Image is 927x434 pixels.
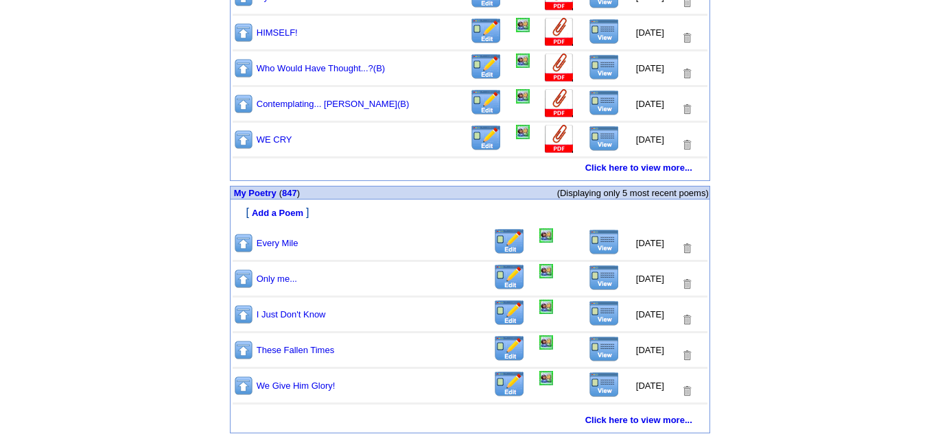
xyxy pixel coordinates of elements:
[233,375,254,396] img: Move to top
[681,313,693,326] img: Removes this Title
[636,99,664,109] font: [DATE]
[470,53,502,80] img: Edit this Title
[681,67,693,80] img: Removes this Title
[539,335,553,350] img: Add/Remove Photo
[681,138,693,152] img: Removes this Title
[589,229,620,255] img: View this Title
[297,188,300,198] span: )
[252,206,303,218] a: Add a Poem
[681,242,693,255] img: Removes this Title
[233,58,254,79] img: Move to top
[516,53,530,68] img: Add/Remove Photo
[257,381,336,391] a: We Give Him Glory!
[257,63,385,73] a: Who Would Have Thought...?(B)
[279,188,282,198] span: (
[257,345,334,355] a: These Fallen Times
[585,415,692,425] a: Click here to view more...
[589,300,620,326] img: View this Title
[636,274,664,284] font: [DATE]
[543,18,575,47] img: Add Attachment (PDF or .DOC)
[539,371,553,385] img: Add/Remove Photo
[636,309,664,320] font: [DATE]
[282,188,297,198] a: 847
[516,89,530,104] img: Add/Remove Photo
[543,89,575,119] img: Add Attachment (PDF or .DOC)
[493,264,526,291] img: Edit this Title
[257,238,298,248] a: Every Mile
[233,93,254,114] img: Move to top
[516,18,530,32] img: Add/Remove Photo
[234,187,277,198] a: My Poetry
[233,339,254,361] img: Move to top
[231,175,236,180] img: shim.gif
[681,103,693,116] img: Removes this Title
[557,188,709,198] font: (Displaying only 5 most recent poems)
[257,309,326,320] a: I Just Don't Know
[589,19,620,45] img: View this Title
[589,336,620,362] img: View this Title
[493,371,526,398] img: Edit this Title
[681,385,693,398] img: Removes this Title
[467,181,472,186] img: shim.gif
[252,208,303,218] font: Add a Poem
[539,300,553,314] img: Add/Remove Photo
[246,206,248,218] font: [
[516,125,530,139] img: Add/Remove Photo
[636,238,664,248] font: [DATE]
[257,99,410,109] a: Contemplating... [PERSON_NAME](B)
[636,27,664,38] font: [DATE]
[257,27,298,38] a: HIMSELF!
[493,228,526,255] img: Edit this Title
[470,18,502,45] img: Edit this Title
[257,134,292,145] a: WE CRY
[470,89,502,116] img: Edit this Title
[589,90,620,116] img: View this Title
[636,345,664,355] font: [DATE]
[589,125,620,152] img: View this Title
[306,206,309,218] font: ]
[233,268,254,289] img: Move to top
[543,125,575,154] img: Add Attachment (PDF or .DOC)
[493,335,526,362] img: Edit this Title
[231,220,236,225] img: shim.gif
[681,349,693,362] img: Removes this Title
[539,264,553,278] img: Add/Remove Photo
[585,162,692,173] a: Click here to view more...
[543,53,575,83] img: Add Attachment (PDF or .DOC)
[636,63,664,73] font: [DATE]
[231,407,236,412] img: shim.gif
[257,274,297,284] a: Only me...
[233,304,254,325] img: Move to top
[589,54,620,80] img: View this Title
[589,372,620,398] img: View this Title
[681,32,693,45] img: Removes this Title
[589,265,620,291] img: View this Title
[636,134,664,145] font: [DATE]
[233,232,254,254] img: Move to top
[233,22,254,43] img: Move to top
[493,300,526,326] img: Edit this Title
[231,427,236,432] img: shim.gif
[233,129,254,150] img: Move to top
[231,200,236,205] img: shim.gif
[681,278,693,291] img: Removes this Title
[470,125,502,152] img: Edit this Title
[636,381,664,391] font: [DATE]
[539,228,553,243] img: Add/Remove Photo
[234,188,277,198] font: My Poetry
